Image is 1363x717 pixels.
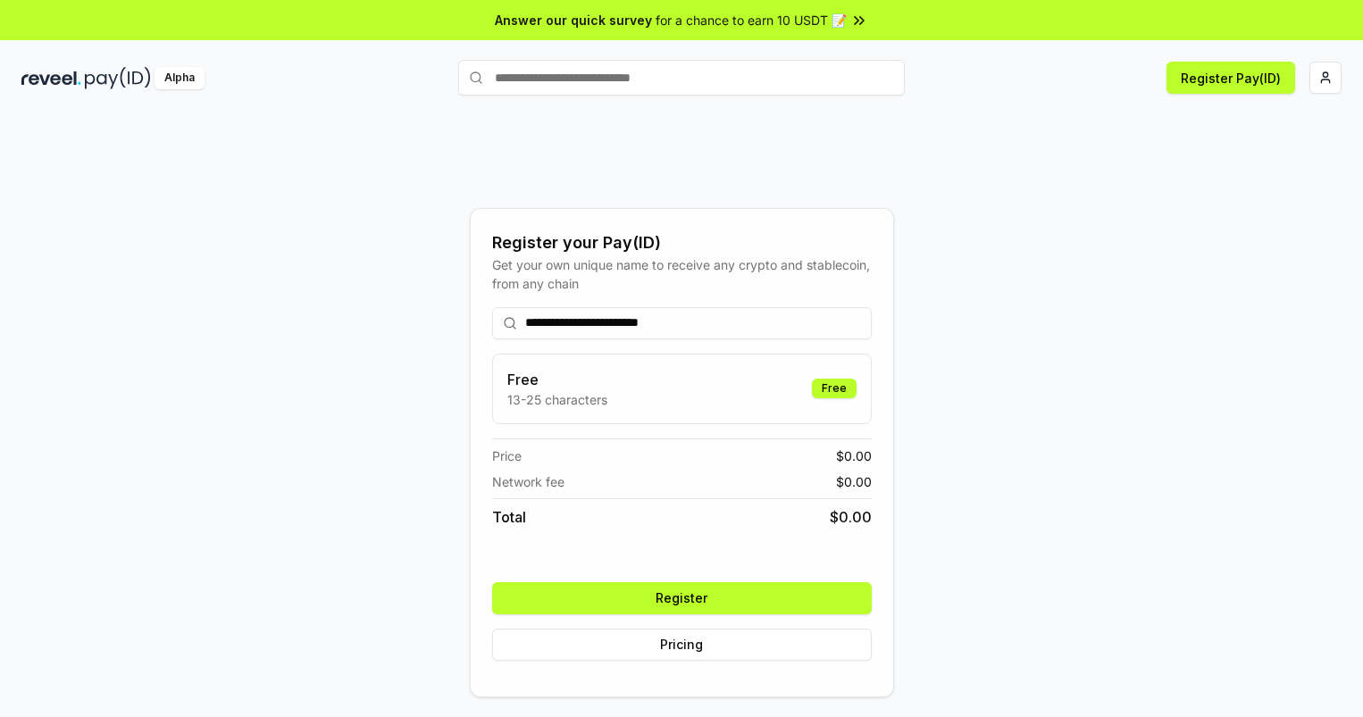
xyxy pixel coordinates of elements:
[21,67,81,89] img: reveel_dark
[507,390,607,409] p: 13-25 characters
[812,379,857,398] div: Free
[492,230,872,255] div: Register your Pay(ID)
[492,506,526,528] span: Total
[492,629,872,661] button: Pricing
[155,67,205,89] div: Alpha
[507,369,607,390] h3: Free
[492,582,872,614] button: Register
[656,11,847,29] span: for a chance to earn 10 USDT 📝
[85,67,151,89] img: pay_id
[495,11,652,29] span: Answer our quick survey
[492,255,872,293] div: Get your own unique name to receive any crypto and stablecoin, from any chain
[492,472,564,491] span: Network fee
[836,472,872,491] span: $ 0.00
[836,446,872,465] span: $ 0.00
[1166,62,1295,94] button: Register Pay(ID)
[492,446,522,465] span: Price
[830,506,872,528] span: $ 0.00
